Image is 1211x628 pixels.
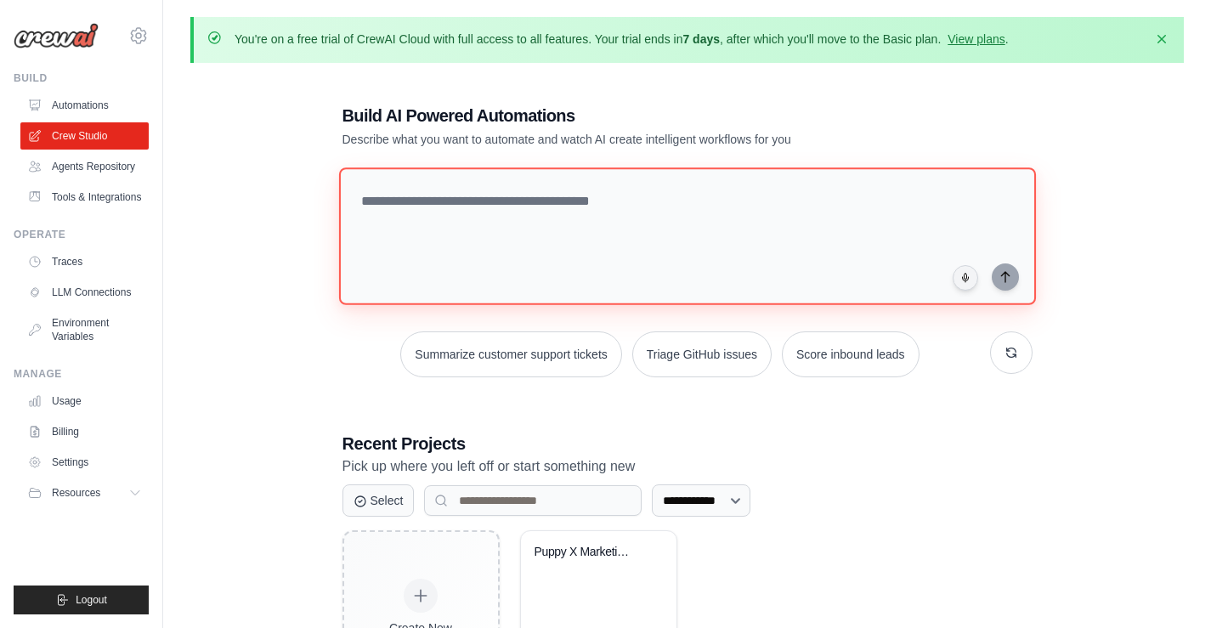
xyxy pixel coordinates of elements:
[20,418,149,445] a: Billing
[682,32,720,46] strong: 7 days
[52,486,100,500] span: Resources
[14,71,149,85] div: Build
[632,331,772,377] button: Triage GitHub issues
[20,153,149,180] a: Agents Repository
[400,331,621,377] button: Summarize customer support tickets
[535,545,637,560] div: Puppy X Marketing Automation
[20,184,149,211] a: Tools & Integrations
[235,31,1009,48] p: You're on a free trial of CrewAI Cloud with full access to all features. Your trial ends in , aft...
[342,104,914,127] h1: Build AI Powered Automations
[14,586,149,614] button: Logout
[14,23,99,48] img: Logo
[948,32,1004,46] a: View plans
[953,265,978,291] button: Click to speak your automation idea
[342,131,914,148] p: Describe what you want to automate and watch AI create intelligent workflows for you
[14,367,149,381] div: Manage
[20,388,149,415] a: Usage
[342,432,1033,455] h3: Recent Projects
[20,92,149,119] a: Automations
[20,449,149,476] a: Settings
[782,331,920,377] button: Score inbound leads
[14,228,149,241] div: Operate
[990,331,1033,374] button: Get new suggestions
[342,484,415,517] button: Select
[20,248,149,275] a: Traces
[342,455,1033,478] p: Pick up where you left off or start something new
[20,279,149,306] a: LLM Connections
[20,309,149,350] a: Environment Variables
[20,479,149,506] button: Resources
[76,593,107,607] span: Logout
[20,122,149,150] a: Crew Studio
